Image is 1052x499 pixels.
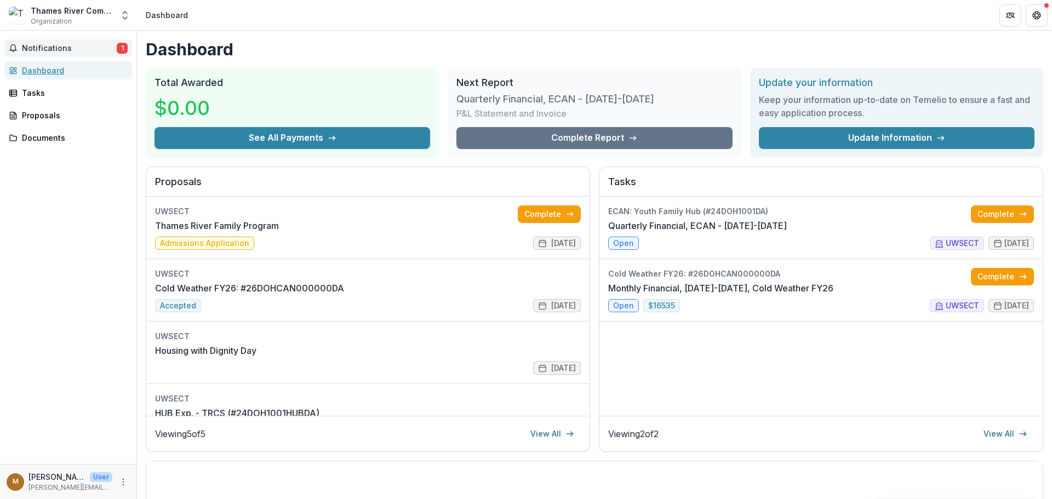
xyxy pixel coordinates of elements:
h3: Quarterly Financial, ECAN - [DATE]-[DATE] [456,93,654,105]
a: Monthly Financial, [DATE]-[DATE], Cold Weather FY26 [608,282,833,295]
h2: Proposals [155,176,581,197]
a: Tasks [4,84,132,102]
button: See All Payments [155,127,430,149]
a: Dashboard [4,61,132,79]
h2: Tasks [608,176,1034,197]
nav: breadcrumb [141,7,192,23]
a: Quarterly Financial, ECAN - [DATE]-[DATE] [608,219,787,232]
div: Dashboard [22,65,123,76]
span: 1 [117,43,128,54]
button: Partners [999,4,1021,26]
h2: Update your information [759,77,1034,89]
p: Viewing 5 of 5 [155,427,205,440]
a: Cold Weather FY26: #26DOHCAN000000DA [155,282,344,295]
div: Proposals [22,110,123,121]
a: View All [977,425,1034,443]
p: P&L Statement and Invoice [456,107,567,120]
a: Complete [971,268,1034,285]
button: Notifications1 [4,39,132,57]
a: Complete [518,205,581,223]
div: Thames River Community Service, Inc. [31,5,113,16]
button: Get Help [1026,4,1048,26]
span: Organization [31,16,72,26]
a: Update Information [759,127,1034,149]
img: Thames River Community Service, Inc. [9,7,26,24]
h1: Dashboard [146,39,1043,59]
h3: $0.00 [155,93,237,123]
div: michaelv@trfp.org [13,478,19,485]
p: [PERSON_NAME][EMAIL_ADDRESS][DOMAIN_NAME] [28,483,112,492]
p: [PERSON_NAME][EMAIL_ADDRESS][DOMAIN_NAME] [28,471,85,483]
p: User [90,472,112,482]
h2: Next Report [456,77,732,89]
a: Housing with Dignity Day [155,344,256,357]
a: View All [524,425,581,443]
div: Documents [22,132,123,144]
a: Thames River Family Program [155,219,279,232]
a: Documents [4,129,132,147]
span: Notifications [22,44,117,53]
p: Viewing 2 of 2 [608,427,659,440]
a: Complete Report [456,127,732,149]
div: Tasks [22,87,123,99]
h2: Total Awarded [155,77,430,89]
a: Complete [971,205,1034,223]
button: Open entity switcher [117,4,133,26]
button: More [117,475,130,489]
div: Dashboard [146,9,188,21]
a: Proposals [4,106,132,124]
a: HUB Exp. - TRCS (#24DOH1001HUBDA) [155,406,319,420]
h3: Keep your information up-to-date on Temelio to ensure a fast and easy application process. [759,93,1034,119]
